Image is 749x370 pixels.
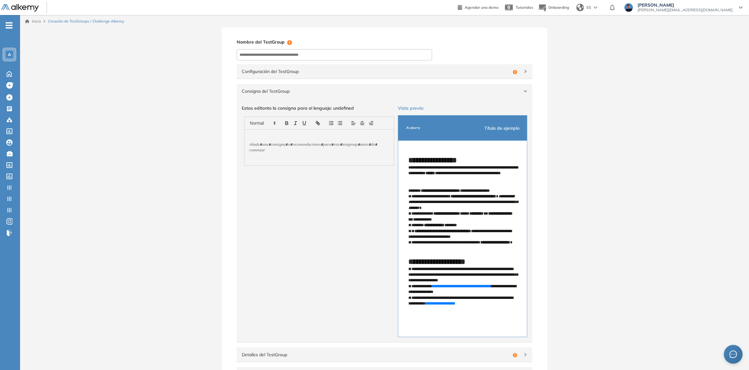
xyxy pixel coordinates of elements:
[465,5,498,10] span: Agendar una demo
[458,3,498,11] a: Agendar una demo
[242,351,510,358] span: Detalles del TestGroup
[1,4,39,12] img: Logo
[524,70,527,73] span: right
[538,1,569,14] button: Onboarding
[8,52,11,57] span: A
[237,64,532,79] div: Configuración del TestGroup
[729,350,737,358] span: message
[242,88,520,95] span: Consigna del TestGroup
[237,347,532,362] div: Detalles del TestGroup
[25,18,41,24] a: Inicio
[242,68,510,75] span: Configuración del TestGroup
[398,105,527,112] p: Vista previa:
[484,125,519,132] span: Título de ejemplo
[594,6,597,9] img: arrow
[548,5,569,10] span: Onboarding
[638,3,733,8] span: [PERSON_NAME]
[406,121,421,136] img: Profile Logo
[48,18,124,24] span: Creación de TestGroups / Challenge Alkemy
[638,8,733,13] span: [PERSON_NAME][EMAIL_ADDRESS][DOMAIN_NAME]
[516,5,533,10] span: Tutoriales
[237,39,285,45] span: Nombre del TestGroup
[6,25,13,26] i: -
[524,353,527,357] span: right
[576,4,584,11] img: world
[242,105,397,112] p: Estas editanto la consigna para el lenguaje: undefined
[524,89,527,93] span: right
[237,84,532,98] div: Consigna del TestGroup
[586,5,591,10] span: ES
